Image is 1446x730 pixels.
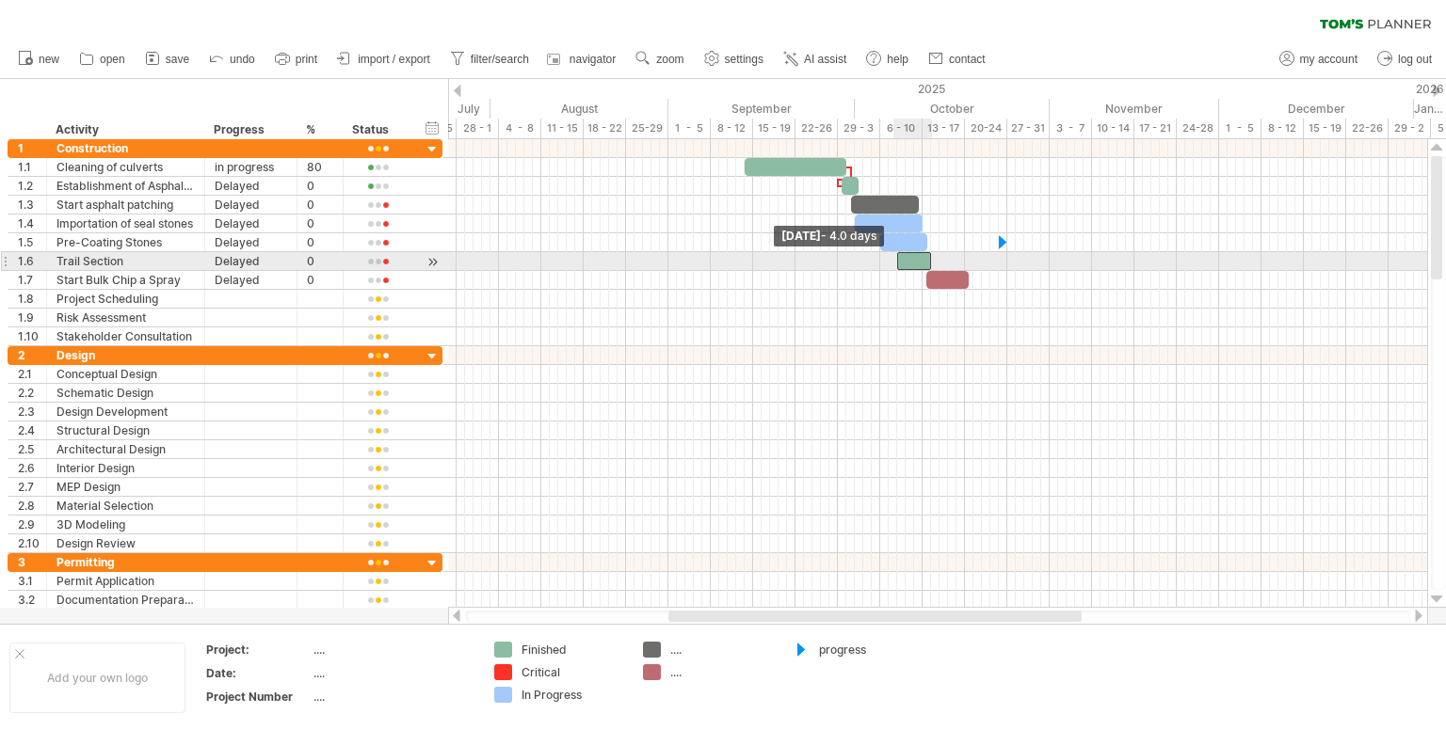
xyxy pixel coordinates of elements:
[18,459,46,477] div: 2.6
[18,139,46,157] div: 1
[206,665,310,681] div: Date:
[214,120,286,139] div: Progress
[307,158,333,176] div: 80
[56,177,195,195] div: Establishment of Asphalt team
[56,459,195,477] div: Interior Design
[522,642,624,658] div: Finished
[1275,47,1363,71] a: my account
[711,119,753,138] div: 8 - 12
[880,119,923,138] div: 6 - 10
[307,233,333,251] div: 0
[18,516,46,533] div: 2.9
[1092,119,1134,138] div: 10 - 14
[307,214,333,232] div: 0
[13,47,65,71] a: new
[522,664,624,680] div: Critical
[296,53,317,66] span: print
[18,233,46,251] div: 1.5
[855,99,1050,119] div: October 2025
[166,53,189,66] span: save
[1134,119,1177,138] div: 17 - 21
[332,47,436,71] a: import / export
[457,119,499,138] div: 28 - 1
[215,271,287,289] div: Delayed
[804,53,846,66] span: AI assist
[18,346,46,364] div: 2
[570,53,616,66] span: navigator
[358,53,430,66] span: import / export
[819,642,922,658] div: progress
[18,440,46,458] div: 2.5
[541,119,584,138] div: 11 - 15
[18,271,46,289] div: 1.7
[779,47,852,71] a: AI assist
[631,47,689,71] a: zoom
[626,119,668,138] div: 25-29
[18,252,46,270] div: 1.6
[821,229,876,243] span: - 4.0 days
[56,440,195,458] div: Architectural Design
[1304,119,1346,138] div: 15 - 19
[215,252,287,270] div: Delayed
[56,233,195,251] div: Pre-Coating Stones
[18,177,46,195] div: 1.2
[56,553,195,571] div: Permitting
[56,572,195,590] div: Permit Application
[753,119,795,138] div: 15 - 19
[56,346,195,364] div: Design
[18,309,46,326] div: 1.9
[18,553,46,571] div: 3
[56,327,195,345] div: Stakeholder Consultation
[215,177,287,195] div: Delayed
[18,384,46,402] div: 2.2
[39,53,59,66] span: new
[18,591,46,609] div: 3.2
[18,158,46,176] div: 1.1
[140,47,195,71] a: save
[204,47,261,71] a: undo
[861,47,914,71] a: help
[307,252,333,270] div: 0
[499,119,541,138] div: 4 - 8
[923,119,965,138] div: 13 - 17
[1050,119,1092,138] div: 3 - 7
[74,47,131,71] a: open
[56,271,195,289] div: Start Bulk Chip a Spray
[668,119,711,138] div: 1 - 5
[471,53,529,66] span: filter/search
[56,158,195,176] div: Cleaning of culverts
[56,196,195,214] div: Start asphalt patching
[1261,119,1304,138] div: 8 - 12
[1219,119,1261,138] div: 1 - 5
[1007,119,1050,138] div: 27 - 31
[56,591,195,609] div: Documentation Preparation
[215,196,287,214] div: Delayed
[56,534,195,552] div: Design Review
[699,47,769,71] a: settings
[215,214,287,232] div: Delayed
[445,47,535,71] a: filter/search
[838,119,880,138] div: 29 - 3
[522,687,624,703] div: In Progress
[965,119,1007,138] div: 20-24
[313,689,472,705] div: ....
[56,290,195,308] div: Project Scheduling
[18,478,46,496] div: 2.7
[18,365,46,383] div: 2.1
[56,478,195,496] div: MEP Design
[1389,119,1431,138] div: 29 - 2
[56,421,195,439] div: Structural Design
[668,99,855,119] div: September 2025
[656,53,683,66] span: zoom
[670,664,773,680] div: ....
[18,403,46,421] div: 2.3
[56,214,195,232] div: Importation of seal stones
[270,47,323,71] a: print
[56,139,195,157] div: Construction
[313,642,472,658] div: ....
[307,177,333,195] div: 0
[1373,47,1438,71] a: log out
[56,365,195,383] div: Conceptual Design
[307,271,333,289] div: 0
[584,119,626,138] div: 18 - 22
